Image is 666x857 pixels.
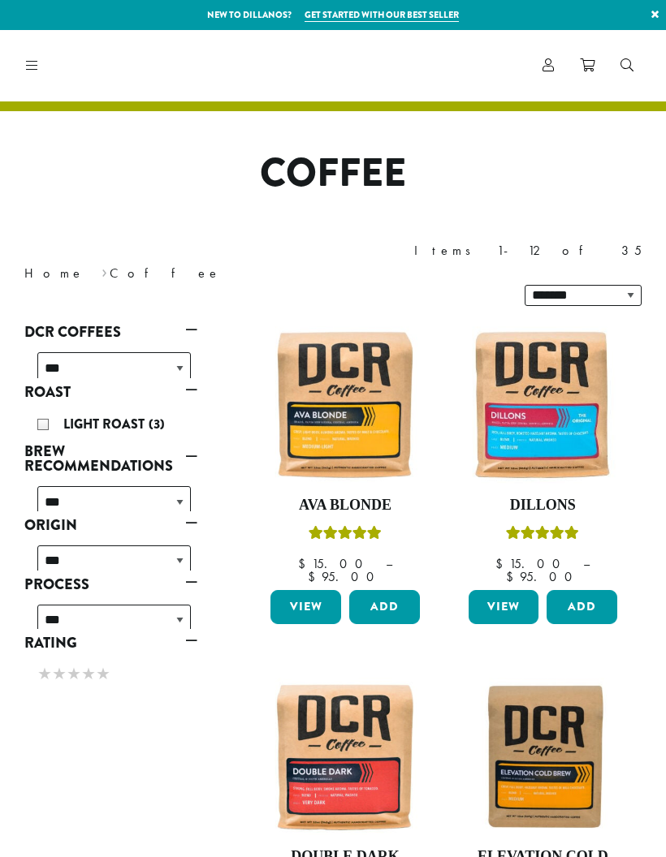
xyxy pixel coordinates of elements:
span: $ [506,568,520,585]
a: Process [24,571,197,598]
div: Brew Recommendations [24,480,197,511]
img: Dillons-12oz-300x300.jpg [465,326,621,483]
a: DillonsRated 5.00 out of 5 [465,326,621,584]
bdi: 15.00 [298,555,370,572]
a: DCR Coffees [24,318,197,346]
span: – [583,555,590,572]
h1: Coffee [12,150,654,197]
a: Home [24,265,84,282]
button: Add [349,590,420,624]
a: Ava BlondeRated 5.00 out of 5 [266,326,423,584]
a: Rating [24,629,197,657]
h4: Ava Blonde [266,497,423,515]
button: Add [547,590,617,624]
img: Ava-Blonde-12oz-1-300x300.jpg [266,326,423,483]
span: ★ [67,662,81,686]
a: View [270,590,341,624]
a: View [469,590,539,624]
span: ★ [52,662,67,686]
span: $ [495,555,509,572]
div: DCR Coffees [24,346,197,378]
span: (3) [149,415,165,433]
span: ★ [81,662,96,686]
a: Origin [24,511,197,539]
div: Rated 5.00 out of 5 [506,523,579,548]
span: – [386,555,392,572]
img: Double-Dark-12oz-300x300.jpg [266,678,423,834]
span: $ [298,555,312,572]
span: $ [308,568,322,585]
div: Roast [24,406,197,437]
img: Elevation-Cold-Brew-300x300.jpg [465,678,621,834]
span: ★ [96,662,110,686]
a: Brew Recommendations [24,437,197,480]
bdi: 95.00 [308,568,382,585]
span: › [102,258,107,283]
bdi: 95.00 [506,568,580,585]
a: Get started with our best seller [305,8,459,22]
div: Items 1-12 of 35 [414,241,642,261]
span: ★ [37,662,52,686]
a: Roast [24,378,197,406]
div: Process [24,598,197,630]
span: Light Roast [63,415,149,433]
nav: Breadcrumb [24,264,309,283]
div: Rating [24,657,197,688]
h4: Dillons [465,497,621,515]
div: Origin [24,539,197,571]
a: Search [608,52,647,79]
div: Rated 5.00 out of 5 [309,523,382,548]
bdi: 15.00 [495,555,568,572]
